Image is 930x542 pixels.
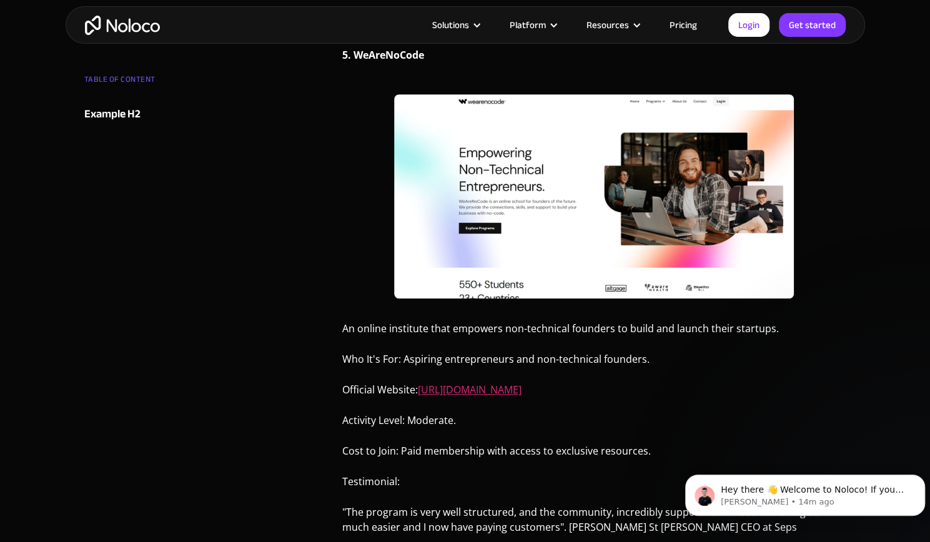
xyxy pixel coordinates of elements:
[342,321,846,345] p: An online institute that empowers non-technical founders to build and launch their startups.
[342,443,846,468] p: Cost to Join: Paid membership with access to exclusive resources.
[84,105,141,124] div: Example H2
[779,13,846,37] a: Get started
[571,17,654,33] div: Resources
[432,17,469,33] div: Solutions
[494,17,571,33] div: Platform
[680,448,930,536] iframe: Intercom notifications message
[342,474,846,498] p: Testimonial:
[418,383,522,397] a: [URL][DOMAIN_NAME]
[342,382,846,406] p: Official Website:
[586,17,629,33] div: Resources
[417,17,494,33] div: Solutions
[510,17,546,33] div: Platform
[84,70,235,95] div: TABLE OF CONTENT
[84,105,235,124] a: Example H2
[342,352,846,376] p: Who It's For: Aspiring entrepreneurs and non-technical founders.
[654,17,713,33] a: Pricing
[342,413,846,437] p: Activity Level: Moderate.
[342,48,424,62] strong: 5. WeAreNoCode
[728,13,769,37] a: Login
[85,16,160,35] a: home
